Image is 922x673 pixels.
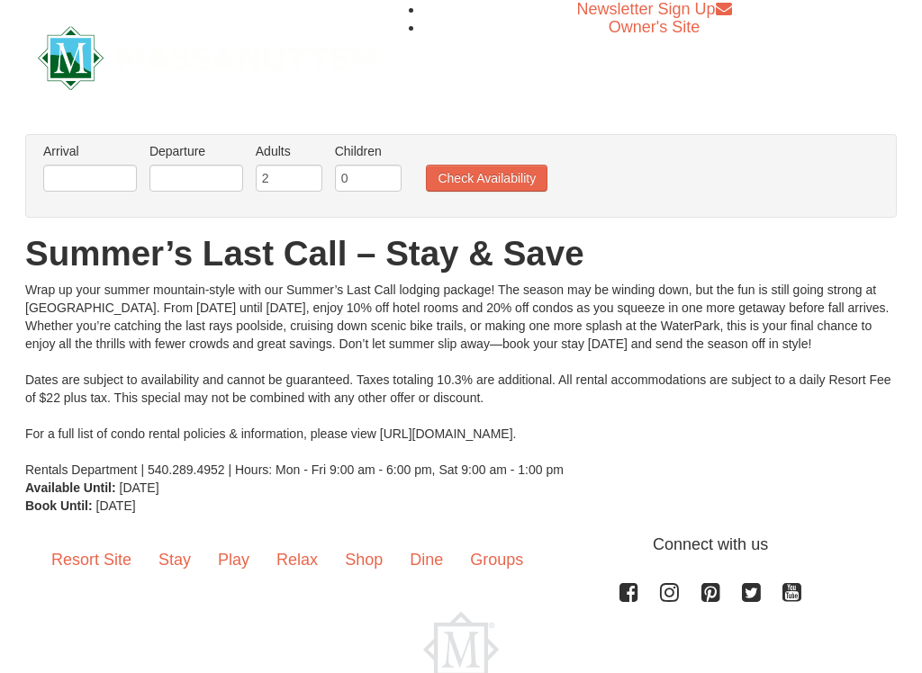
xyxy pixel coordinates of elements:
[145,533,204,588] a: Stay
[25,498,93,513] strong: Book Until:
[335,142,402,160] label: Children
[25,480,116,495] strong: Available Until:
[120,480,159,495] span: [DATE]
[149,142,243,160] label: Departure
[38,34,375,76] a: Massanutten Resort
[25,236,897,272] h1: Summer’s Last Call – Stay & Save
[396,533,456,588] a: Dine
[256,142,322,160] label: Adults
[609,18,700,36] a: Owner's Site
[25,281,897,479] div: Wrap up your summer mountain-style with our Summer’s Last Call lodging package! The season may be...
[331,533,396,588] a: Shop
[426,165,547,192] button: Check Availability
[38,26,375,90] img: Massanutten Resort Logo
[456,533,537,588] a: Groups
[96,498,136,513] span: [DATE]
[204,533,263,588] a: Play
[38,533,145,588] a: Resort Site
[263,533,331,588] a: Relax
[43,142,137,160] label: Arrival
